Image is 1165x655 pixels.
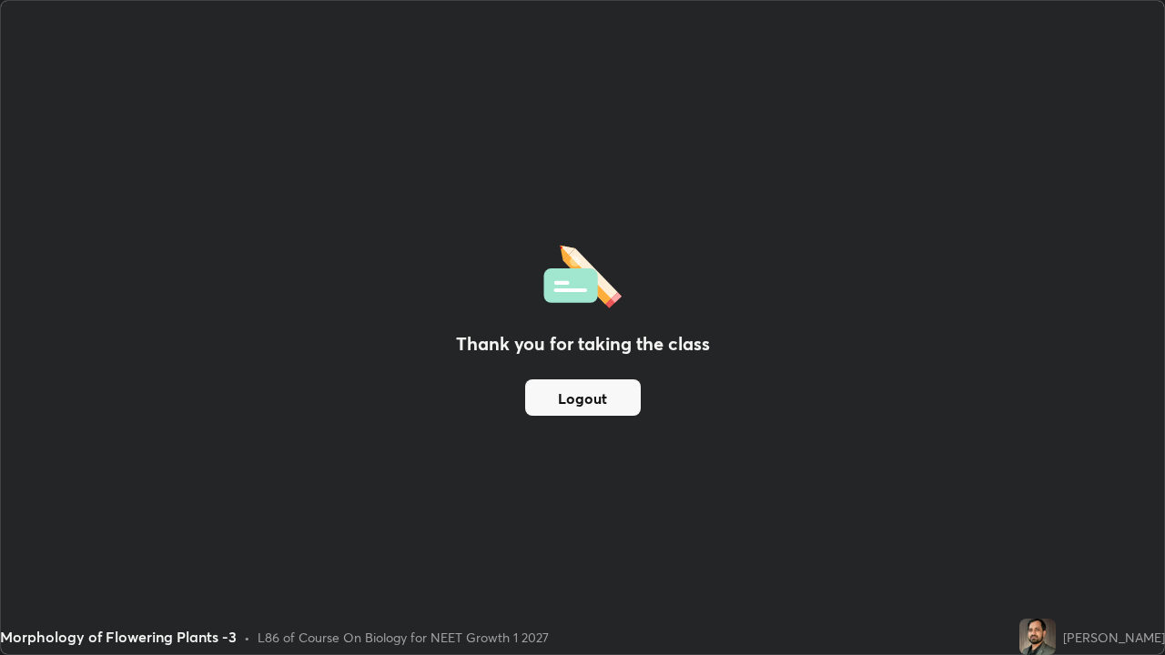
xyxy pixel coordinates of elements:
[525,379,641,416] button: Logout
[258,628,549,647] div: L86 of Course On Biology for NEET Growth 1 2027
[543,239,622,308] img: offlineFeedback.1438e8b3.svg
[1063,628,1165,647] div: [PERSON_NAME]
[456,330,710,358] h2: Thank you for taking the class
[1019,619,1056,655] img: c6f1f51b65ab405e8839512a486be057.jpg
[244,628,250,647] div: •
